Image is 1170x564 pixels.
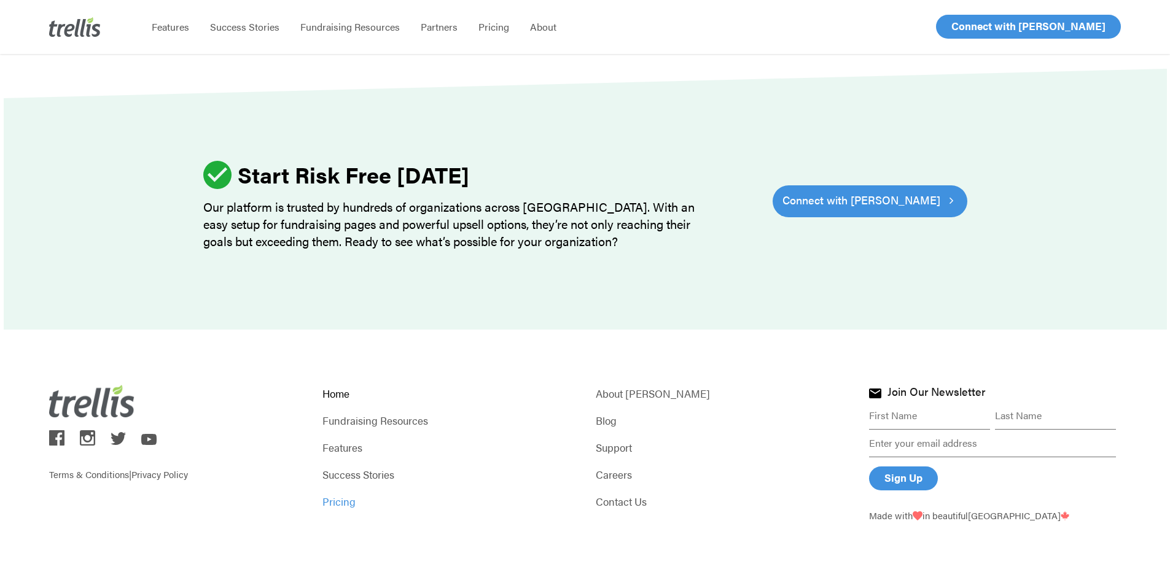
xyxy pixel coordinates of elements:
p: Our platform is trusted by hundreds of organizations across [GEOGRAPHIC_DATA]. With an easy setup... [203,198,708,250]
a: Features [141,21,200,33]
a: Features [322,439,574,456]
a: Home [322,385,574,402]
a: Connect with [PERSON_NAME] [773,185,967,217]
a: Blog [596,412,848,429]
p: Made with in beautiful [869,509,1121,522]
span: Fundraising Resources [300,20,400,34]
strong: Start Risk Free [DATE] [238,158,469,190]
img: Join Trellis Newsletter [869,388,881,398]
span: About [530,20,556,34]
span: Partners [421,20,458,34]
a: Success Stories [322,466,574,483]
img: Trellis - Canada [1061,511,1069,520]
a: About [PERSON_NAME] [596,385,848,402]
img: trellis on twitter [111,432,126,444]
input: Enter your email address [869,430,1116,457]
input: Last Name [995,402,1116,430]
span: Success Stories [210,20,279,34]
img: Trellis [49,17,101,37]
a: Pricing [468,21,520,33]
p: | [49,449,301,481]
a: Connect with [PERSON_NAME] [936,15,1121,39]
input: Sign Up [869,466,938,490]
span: Connect with [PERSON_NAME] [782,191,940,209]
img: trellis on instagram [80,430,95,446]
a: Fundraising Resources [290,21,410,33]
a: Careers [596,466,848,483]
a: Terms & Conditions [49,468,129,481]
span: Pricing [478,20,509,34]
a: Fundraising Resources [322,412,574,429]
img: ic_check_circle_46.svg [203,161,232,189]
a: Contact Us [596,493,848,510]
img: Love From Trellis [913,511,922,520]
span: [GEOGRAPHIC_DATA] [968,509,1069,522]
a: Support [596,439,848,456]
a: Partners [410,21,468,33]
img: Trellis Logo [49,385,135,417]
a: Privacy Policy [131,468,188,481]
a: Pricing [322,493,574,510]
img: trellis on youtube [141,434,157,445]
h4: Join Our Newsletter [887,385,985,401]
a: About [520,21,567,33]
a: Success Stories [200,21,290,33]
img: trellis on facebook [49,430,64,446]
span: Connect with [PERSON_NAME] [951,18,1106,33]
input: First Name [869,402,990,430]
span: Features [152,20,189,34]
